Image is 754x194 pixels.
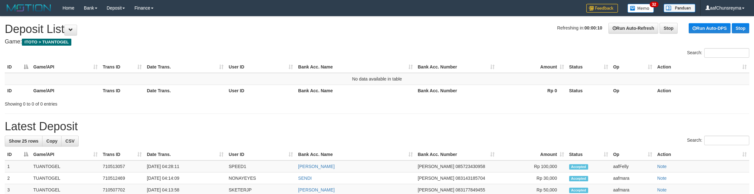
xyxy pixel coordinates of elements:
th: Game/API [31,85,100,96]
th: Trans ID: activate to sort column ascending [100,61,144,73]
span: Accepted [569,176,588,181]
th: Bank Acc. Name: activate to sort column ascending [296,61,415,73]
th: Op: activate to sort column ascending [611,149,655,160]
th: Game/API: activate to sort column ascending [31,149,100,160]
span: ITOTO > TUANTOGEL [22,39,71,46]
span: Accepted [569,188,588,193]
a: CSV [61,136,79,146]
a: SENDI [298,176,312,181]
h1: Deposit List [5,23,749,36]
th: Action: activate to sort column ascending [655,61,749,73]
th: Op [611,85,655,96]
span: [PERSON_NAME] [418,176,454,181]
td: SPEED1 [226,160,296,172]
h4: Game: [5,39,749,45]
th: ID [5,85,31,96]
img: Button%20Memo.svg [627,4,654,13]
label: Search: [687,48,749,58]
td: TUANTOGEL [31,160,100,172]
th: Amount: activate to sort column ascending [497,149,567,160]
strong: 00:00:10 [584,25,602,30]
input: Search: [704,136,749,145]
th: Trans ID [100,85,144,96]
a: [PERSON_NAME] [298,187,335,192]
a: [PERSON_NAME] [298,164,335,169]
th: Status: activate to sort column ascending [567,149,611,160]
span: Show 25 rows [9,139,38,144]
span: [PERSON_NAME] [418,164,454,169]
th: Bank Acc. Number: activate to sort column ascending [415,61,497,73]
a: Stop [732,23,749,33]
td: Rp 30,000 [497,172,567,184]
th: Date Trans.: activate to sort column ascending [144,61,226,73]
span: CSV [65,139,75,144]
label: Search: [687,136,749,145]
img: Feedback.jpg [586,4,618,13]
span: Copy [46,139,57,144]
input: Search: [704,48,749,58]
th: Date Trans.: activate to sort column ascending [144,149,226,160]
td: aafFelly [611,160,655,172]
th: Trans ID: activate to sort column ascending [100,149,144,160]
span: 32 [650,2,658,7]
a: Copy [42,136,62,146]
h1: Latest Deposit [5,120,749,133]
a: Stop [660,23,678,34]
img: panduan.png [664,4,695,12]
td: [DATE] 04:14:09 [144,172,226,184]
span: Copy 083143185704 to clipboard [456,176,485,181]
th: User ID [226,85,296,96]
th: Date Trans. [144,85,226,96]
td: NONAYEYES [226,172,296,184]
span: Refreshing in: [557,25,602,30]
th: Bank Acc. Name: activate to sort column ascending [296,149,415,160]
a: Note [657,187,667,192]
td: 710512469 [100,172,144,184]
img: MOTION_logo.png [5,3,53,13]
th: Amount: activate to sort column ascending [497,61,567,73]
th: User ID: activate to sort column ascending [226,61,296,73]
th: Rp 0 [497,85,567,96]
td: 2 [5,172,31,184]
th: ID: activate to sort column descending [5,61,31,73]
th: Bank Acc. Name [296,85,415,96]
th: Bank Acc. Number [415,85,497,96]
a: Run Auto-DPS [689,23,731,33]
th: Status [567,85,611,96]
td: No data available in table [5,73,749,85]
th: Status: activate to sort column ascending [567,61,611,73]
th: Bank Acc. Number: activate to sort column ascending [415,149,497,160]
td: [DATE] 04:28:11 [144,160,226,172]
td: 710513057 [100,160,144,172]
th: Op: activate to sort column ascending [611,61,655,73]
span: Copy 083177849455 to clipboard [456,187,485,192]
a: Show 25 rows [5,136,42,146]
th: Game/API: activate to sort column ascending [31,61,100,73]
th: User ID: activate to sort column ascending [226,149,296,160]
a: Run Auto-Refresh [608,23,658,34]
span: Accepted [569,164,588,170]
td: 1 [5,160,31,172]
span: [PERSON_NAME] [418,187,454,192]
td: aafmara [611,172,655,184]
a: Note [657,176,667,181]
div: Showing 0 to 0 of 0 entries [5,98,309,107]
a: Note [657,164,667,169]
td: TUANTOGEL [31,172,100,184]
td: Rp 100,000 [497,160,567,172]
th: ID: activate to sort column descending [5,149,31,160]
th: Action: activate to sort column ascending [655,149,749,160]
th: Action [655,85,749,96]
span: Copy 085723430958 to clipboard [456,164,485,169]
